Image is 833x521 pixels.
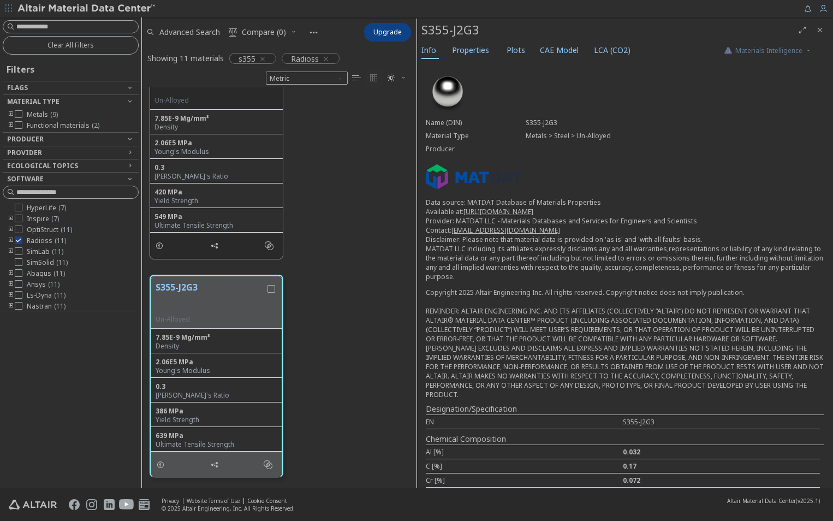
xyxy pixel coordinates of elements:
button: Theme [383,69,411,87]
span: OptiStruct [27,226,72,234]
span: Metals [27,110,58,119]
div: Cr [%] [426,476,623,485]
span: Provider [7,148,42,157]
div: 0.17 [623,461,820,471]
span: Functional materials [27,121,99,130]
i: toogle group [7,121,15,130]
span: SimLab [27,247,63,256]
span: Upgrade [373,28,402,37]
div: Copyright 2025 Altair Engineering Inc. All rights reserved. Copyright notice does not imply publi... [426,288,824,399]
div: © 2025 Altair Engineering, Inc. All Rights Reserved. [162,505,295,512]
span: CAE Model [540,42,579,59]
img: Altair Engineering [9,500,57,510]
i:  [264,460,272,469]
span: Metric [266,72,348,85]
span: ( 11 ) [54,291,66,300]
button: Details [150,235,173,257]
span: Info [421,42,436,59]
span: Advanced Search [159,28,220,36]
i:  [370,74,378,82]
div: 2.06E5 MPa [154,139,278,147]
span: HyperLife [27,204,66,212]
a: Website Terms of Use [187,497,240,505]
div: 420 MPa [154,188,278,197]
div: Showing 11 materials [147,53,224,63]
div: 0.032 [623,447,820,457]
i: toogle group [7,302,15,311]
span: s355 [239,54,255,63]
button: Clear All Filters [3,36,139,55]
img: Material Type Image [426,70,469,114]
span: Producer [7,134,44,144]
div: Unit System [266,72,348,85]
span: ( 11 ) [61,225,72,234]
span: Ls-Dyna [27,291,66,300]
button: Ecological Topics [3,159,139,173]
div: [PERSON_NAME]'s Ratio [156,391,277,400]
div: 7.85E-9 Mg/mm³ [154,114,278,123]
div: 0.3 [154,163,278,172]
div: Density [154,123,278,132]
div: Young's Modulus [154,147,278,156]
div: Ultimate Tensile Strength [156,440,277,449]
span: Compare (0) [242,28,286,36]
span: ( 11 ) [54,301,66,311]
i:  [265,241,273,250]
span: Ecological Topics [7,161,78,170]
span: Altair Material Data Center [727,497,796,505]
span: ( 11 ) [53,269,65,278]
button: Producer [3,133,139,146]
button: S355-J2G3 [156,281,265,315]
button: Upgrade [364,23,411,42]
i: toogle group [7,280,15,289]
div: 549 MPa [154,212,278,221]
button: Software [3,173,139,186]
button: Full Screen [794,21,811,39]
div: Young's Modulus [156,366,277,375]
span: ( 9 ) [50,110,58,119]
div: Un-Alloyed [156,315,265,324]
div: Metals > Steel > Un-Alloyed [526,132,825,140]
button: Close [811,21,829,39]
p: Data source: MATDAT Database of Materials Properties Available at: Provider: MATDAT LLC - Materia... [426,198,824,281]
span: SimSolid [27,258,68,267]
div: 2.06E5 MPa [156,358,277,366]
span: Plots [507,42,525,59]
i: toogle group [7,269,15,278]
span: Inspire [27,215,59,223]
button: Table View [348,69,365,87]
button: Provider [3,146,139,159]
div: 386 MPa [156,407,277,416]
span: Abaqus [27,269,65,278]
div: 0.072 [623,476,820,485]
button: Share [205,454,228,476]
span: ( 11 ) [55,236,66,245]
div: 7.85E-9 Mg/mm³ [156,333,277,342]
button: Similar search [259,454,282,476]
span: LCA (CO2) [594,42,630,59]
a: Cookie Consent [247,497,287,505]
div: S355-J2G3 [421,21,794,39]
div: Name (DIN) [426,119,526,127]
a: [URL][DOMAIN_NAME] [463,207,533,216]
button: Details [151,454,174,476]
i:  [387,74,396,82]
span: ( 11 ) [56,258,68,267]
span: Materials Intelligence [735,46,802,55]
div: Chemical Composition [426,434,824,445]
i: toogle group [7,215,15,223]
div: Density [156,342,277,351]
img: Altair Material Data Center [17,3,157,14]
i: toogle group [7,291,15,300]
i: toogle group [7,236,15,245]
span: Properties [452,42,489,59]
span: ( 7 ) [58,203,66,212]
img: Logo - Provider [426,164,522,190]
span: Software [7,174,44,183]
span: Nastran [27,302,66,311]
div: C [%] [426,461,623,471]
a: Privacy [162,497,179,505]
div: [PERSON_NAME]'s Ratio [154,172,278,181]
button: Flags [3,81,139,94]
span: Material Type [7,97,59,106]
